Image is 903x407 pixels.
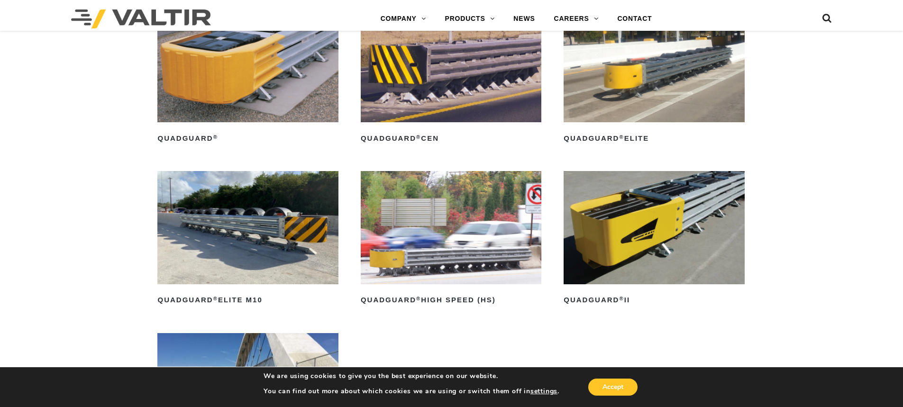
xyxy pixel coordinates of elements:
p: You can find out more about which cookies we are using or switch them off in . [264,387,559,396]
sup: ® [213,296,218,301]
h2: QuadGuard Elite [564,131,744,146]
sup: ® [213,134,218,140]
a: QuadGuard®High Speed (HS) [361,171,541,308]
img: Valtir [71,9,211,28]
a: QuadGuard® [157,9,338,146]
a: COMPANY [371,9,436,28]
button: settings [530,387,557,396]
a: NEWS [504,9,544,28]
h2: QuadGuard CEN [361,131,541,146]
sup: ® [619,134,624,140]
h2: QuadGuard II [564,293,744,308]
a: CAREERS [545,9,608,28]
p: We are using cookies to give you the best experience on our website. [264,372,559,380]
h2: QuadGuard Elite M10 [157,293,338,308]
a: CONTACT [608,9,661,28]
a: QuadGuard®Elite [564,9,744,146]
sup: ® [619,296,624,301]
a: QuadGuard®Elite M10 [157,171,338,308]
a: PRODUCTS [436,9,504,28]
h2: QuadGuard High Speed (HS) [361,293,541,308]
button: Accept [588,379,638,396]
sup: ® [416,134,421,140]
a: QuadGuard®CEN [361,9,541,146]
sup: ® [416,296,421,301]
h2: QuadGuard [157,131,338,146]
a: QuadGuard®II [564,171,744,308]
